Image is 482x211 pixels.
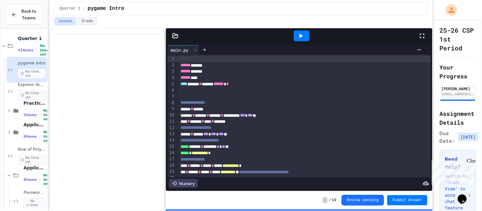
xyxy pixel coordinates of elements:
[167,125,175,131] div: 12
[88,5,124,12] span: pygame Intro
[43,173,52,186] span: No time set
[167,137,175,143] div: 14
[439,3,459,17] div: My Account
[18,147,46,152] span: Row of Polygons
[24,165,46,171] span: Application: Strings, Inputs, Math
[445,155,471,170] h3: Need Help?
[167,62,175,69] div: 2
[167,162,175,168] div: 18
[167,93,175,100] div: 7
[60,6,80,11] span: Quarter 1
[167,112,175,118] div: 10
[167,100,175,106] div: 8
[24,135,37,139] span: 8 items
[167,131,175,137] div: 13
[167,81,175,87] div: 5
[18,82,46,88] span: Express Yourself in Python!
[24,100,46,106] span: Practice: Variables/Print
[167,118,175,125] div: 11
[392,198,422,203] span: Submit Answer
[43,109,52,121] span: No time set
[167,68,175,75] div: 3
[167,75,175,81] div: 4
[39,112,41,117] span: •
[36,48,37,53] span: •
[455,186,476,205] iframe: chat widget
[167,143,175,150] div: 15
[429,158,476,185] iframe: chat widget
[39,177,41,182] span: •
[167,175,175,181] div: 20
[43,130,52,143] span: No time set
[342,195,384,206] button: Review pending
[323,197,328,203] span: -
[332,198,336,203] span: 10
[167,47,192,53] div: main.py
[39,134,41,139] span: •
[167,168,175,175] div: 19
[169,179,198,188] div: History
[167,56,175,62] div: 1
[54,17,76,25] button: Lesson
[78,17,97,25] button: Grade
[18,90,46,100] span: No time set
[167,156,175,162] div: 17
[440,109,476,127] h2: Assignment Details
[21,8,37,21] span: Back to Teams
[440,26,476,52] h1: 25-26 CSP 1st Period
[167,87,175,94] div: 6
[6,4,42,25] button: Back to Teams
[442,86,474,91] div: [PERSON_NAME]
[442,92,474,96] div: [EMAIL_ADDRESS][DOMAIN_NAME]
[24,113,37,117] span: 2 items
[440,63,476,81] h2: Your Progress
[167,45,200,55] div: main.py
[24,190,46,195] span: Password Creator
[440,129,456,145] span: Due Date:
[83,6,85,11] span: /
[387,195,427,205] button: Submit Answer
[40,44,49,56] span: No time set
[458,133,479,142] span: [DATE]
[167,106,175,112] div: 9
[18,155,46,165] span: No time set
[24,178,37,182] span: 8 items
[18,61,46,66] span: pygame Intro
[329,198,331,203] span: /
[18,48,34,52] span: 41 items
[3,3,44,40] div: Chat with us now!Close
[18,69,46,79] span: No time set
[24,122,46,128] span: Application: Variables/Print
[18,36,46,41] span: Quarter 1
[167,150,175,156] div: 16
